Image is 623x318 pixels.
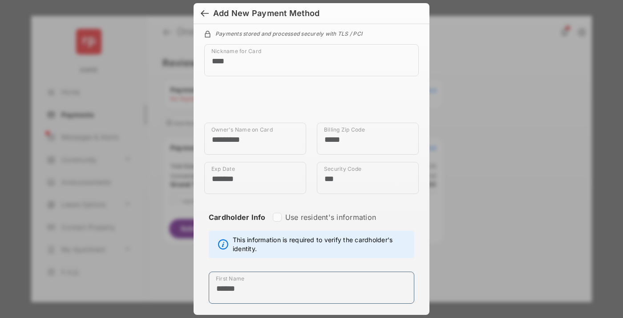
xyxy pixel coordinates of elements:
label: Use resident's information [285,213,376,222]
strong: Cardholder Info [209,213,266,238]
div: Add New Payment Method [213,8,320,18]
div: Payments stored and processed securely with TLS / PCI [204,29,419,37]
iframe: Credit card field [204,83,419,123]
span: This information is required to verify the cardholder's identity. [233,235,409,253]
